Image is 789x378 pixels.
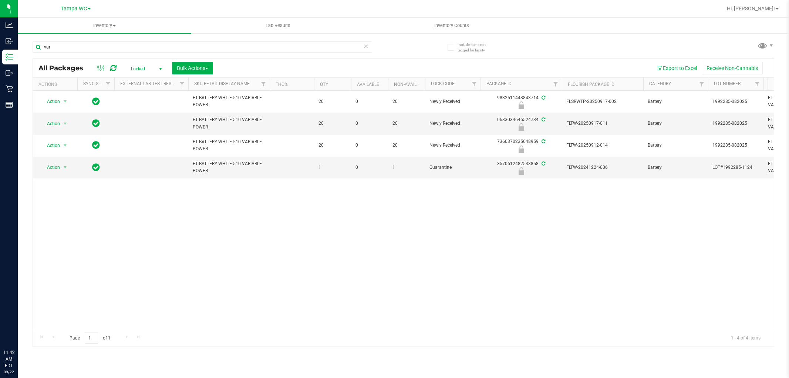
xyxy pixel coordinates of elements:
span: Action [40,96,60,107]
span: Newly Received [429,120,476,127]
span: Tampa WC [61,6,87,12]
button: Receive Non-Cannabis [702,62,763,74]
span: Battery [648,98,704,105]
a: Available [357,82,379,87]
a: Filter [696,78,708,90]
input: Search Package ID, Item Name, SKU, Lot or Part Number... [33,41,372,53]
span: Battery [648,142,704,149]
input: 1 [85,332,98,344]
span: select [61,162,70,173]
span: 20 [318,98,347,105]
span: select [61,96,70,107]
span: LOT#1992285-1124 [712,164,759,171]
div: 7360370235648959 [479,138,563,153]
span: FT BATTERY WHITE 510 VARIABLE POWER [193,138,265,153]
span: In Sync [92,96,100,107]
inline-svg: Inbound [6,37,13,45]
span: 20 [392,98,421,105]
span: 1992285-082025 [712,98,759,105]
span: FLTW-20241224-006 [566,164,639,171]
span: 0 [355,142,384,149]
div: Newly Received [479,101,563,109]
span: 20 [392,120,421,127]
div: Newly Received [479,145,563,153]
span: 1992285-082025 [712,120,759,127]
p: 11:42 AM EDT [3,349,14,369]
span: 0 [355,164,384,171]
div: Newly Received [479,123,563,131]
span: Page of 1 [63,332,117,344]
span: In Sync [92,118,100,128]
span: Quarantine [429,164,476,171]
span: FLSRWTP-20250917-002 [566,98,639,105]
button: Export to Excel [652,62,702,74]
span: Sync from Compliance System [540,161,545,166]
span: Action [40,118,60,129]
p: 09/22 [3,369,14,375]
span: 20 [392,142,421,149]
a: Filter [468,78,481,90]
a: Flourish Package ID [568,82,614,87]
a: Category [649,81,671,86]
button: Bulk Actions [172,62,213,74]
span: Newly Received [429,142,476,149]
span: 0 [355,98,384,105]
a: THC% [276,82,288,87]
div: 3570612482533858 [479,160,563,175]
div: 9832511448843714 [479,94,563,109]
a: Sync Status [83,81,112,86]
span: 1 [318,164,347,171]
span: 0 [355,120,384,127]
inline-svg: Reports [6,101,13,108]
inline-svg: Inventory [6,53,13,61]
a: Inventory Counts [365,18,538,33]
span: Action [40,162,60,173]
div: Actions [38,82,74,87]
span: FLTW-20250912-014 [566,142,639,149]
a: Inventory [18,18,191,33]
span: Include items not tagged for facility [458,42,495,53]
span: FT BATTERY WHITE 510 VARIABLE POWER [193,160,265,174]
iframe: Resource center [7,319,30,341]
span: Inventory Counts [424,22,479,29]
a: Sku Retail Display Name [194,81,250,86]
a: Lock Code [431,81,455,86]
span: In Sync [92,162,100,173]
a: Filter [176,78,188,90]
a: External Lab Test Result [120,81,178,86]
span: Sync from Compliance System [540,139,545,144]
span: Battery [648,164,704,171]
a: Lab Results [191,18,365,33]
span: In Sync [92,140,100,150]
span: 1992285-082025 [712,142,759,149]
a: Filter [257,78,270,90]
a: Package ID [486,81,512,86]
span: select [61,118,70,129]
span: Clear [364,41,369,51]
div: 0633034646524734 [479,116,563,131]
span: FLTW-20250917-011 [566,120,639,127]
span: Bulk Actions [177,65,208,71]
span: All Packages [38,64,91,72]
span: Action [40,140,60,151]
a: Lot Number [714,81,741,86]
a: Non-Available [394,82,427,87]
span: Lab Results [256,22,300,29]
a: Filter [102,78,114,90]
span: Hi, [PERSON_NAME]! [727,6,775,11]
span: Sync from Compliance System [540,95,545,100]
span: 20 [318,142,347,149]
a: Filter [550,78,562,90]
span: Newly Received [429,98,476,105]
span: 20 [318,120,347,127]
span: 1 [392,164,421,171]
span: 1 - 4 of 4 items [725,332,766,343]
span: Battery [648,120,704,127]
inline-svg: Analytics [6,21,13,29]
a: Qty [320,82,328,87]
div: Quarantine [479,167,563,175]
span: Inventory [18,22,191,29]
span: Sync from Compliance System [540,117,545,122]
inline-svg: Retail [6,85,13,93]
span: FT BATTERY WHITE 510 VARIABLE POWER [193,116,265,130]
